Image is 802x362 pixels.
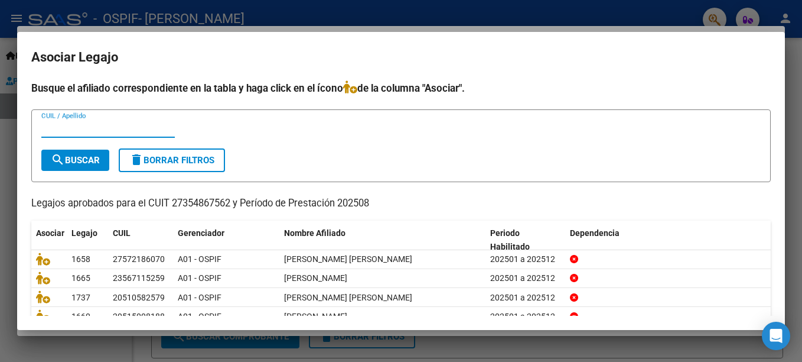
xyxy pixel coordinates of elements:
[178,254,221,264] span: A01 - OSPIF
[485,221,565,260] datatable-header-cell: Periodo Habilitado
[284,254,412,264] span: QUISPE MARIA LUZ MERLINA
[119,148,225,172] button: Borrar Filtros
[113,228,131,238] span: CUIL
[284,293,412,302] span: CARRIZO CARDOZO BENJAMIN JOSUE
[31,80,771,96] h4: Busque el afiliado correspondiente en la tabla y haga click en el ícono de la columna "Asociar".
[490,271,560,285] div: 202501 a 202512
[71,273,90,283] span: 1665
[762,322,790,350] div: Open Intercom Messenger
[490,310,560,324] div: 202501 a 202512
[284,312,347,321] span: REYNA TIZIANO NESTOR URIEL
[490,253,560,266] div: 202501 a 202512
[41,150,109,171] button: Buscar
[31,221,67,260] datatable-header-cell: Asociar
[570,228,620,238] span: Dependencia
[71,254,90,264] span: 1658
[173,221,279,260] datatable-header-cell: Gerenciador
[71,293,90,302] span: 1737
[178,293,221,302] span: A01 - OSPIF
[71,228,97,238] span: Legajo
[31,46,771,69] h2: Asociar Legajo
[279,221,485,260] datatable-header-cell: Nombre Afiliado
[178,228,224,238] span: Gerenciador
[129,153,144,167] mat-icon: delete
[113,310,165,324] div: 20515008188
[490,291,560,305] div: 202501 a 202512
[284,228,345,238] span: Nombre Afiliado
[284,273,347,283] span: RECHE BENICIO JOAQUIN
[113,291,165,305] div: 20510582579
[51,153,65,167] mat-icon: search
[178,312,221,321] span: A01 - OSPIF
[108,221,173,260] datatable-header-cell: CUIL
[71,312,90,321] span: 1660
[178,273,221,283] span: A01 - OSPIF
[129,155,214,166] span: Borrar Filtros
[113,253,165,266] div: 27572186070
[36,228,64,238] span: Asociar
[51,155,100,166] span: Buscar
[113,271,165,285] div: 23567115259
[31,196,771,211] p: Legajos aprobados para el CUIT 27354867562 y Período de Prestación 202508
[67,221,108,260] datatable-header-cell: Legajo
[490,228,530,251] span: Periodo Habilitado
[565,221,771,260] datatable-header-cell: Dependencia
